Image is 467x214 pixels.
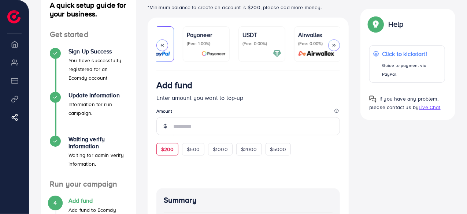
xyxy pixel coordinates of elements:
[270,146,286,153] span: $5000
[145,49,170,58] img: card
[164,196,333,205] h4: Summary
[7,10,21,23] img: logo
[187,41,226,46] p: (Fee: 1.00%)
[187,146,200,153] span: $500
[68,197,127,204] h4: Add fund
[419,104,440,111] span: Live Chat
[369,18,382,31] img: Popup guide
[156,108,340,117] legend: Amount
[213,146,228,153] span: $1000
[156,80,192,90] h3: Add fund
[382,49,441,58] p: Click to kickstart!
[298,41,337,46] p: (Fee: 0.00%)
[68,100,127,117] p: Information for run campaign.
[68,136,127,150] h4: Waiting verify information
[41,180,136,189] h4: Run your campaign
[161,146,174,153] span: $200
[53,199,57,207] span: 4
[41,1,136,18] h4: A quick setup guide for your business.
[41,92,136,136] li: Update Information
[41,48,136,92] li: Sign Up Success
[156,93,340,102] p: Enter amount you want to top-up
[242,30,281,39] p: USDT
[298,30,337,39] p: Airwallex
[148,3,349,12] p: *Minimum balance to create an account is $200, please add more money.
[273,49,281,58] img: card
[41,136,136,180] li: Waiting verify information
[242,41,281,46] p: (Fee: 0.00%)
[41,30,136,39] h4: Get started
[369,95,377,103] img: Popup guide
[68,48,127,55] h4: Sign Up Success
[187,30,226,39] p: Payoneer
[296,49,337,58] img: card
[68,151,127,168] p: Waiting for admin verify information.
[68,56,127,82] p: You have successfully registered for an Ecomdy account
[201,49,226,58] img: card
[241,146,257,153] span: $2000
[369,95,438,111] span: If you have any problem, please contact us by
[68,92,127,99] h4: Update Information
[388,20,404,29] p: Help
[436,181,462,209] iframe: Chat
[382,61,441,79] p: Guide to payment via PayPal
